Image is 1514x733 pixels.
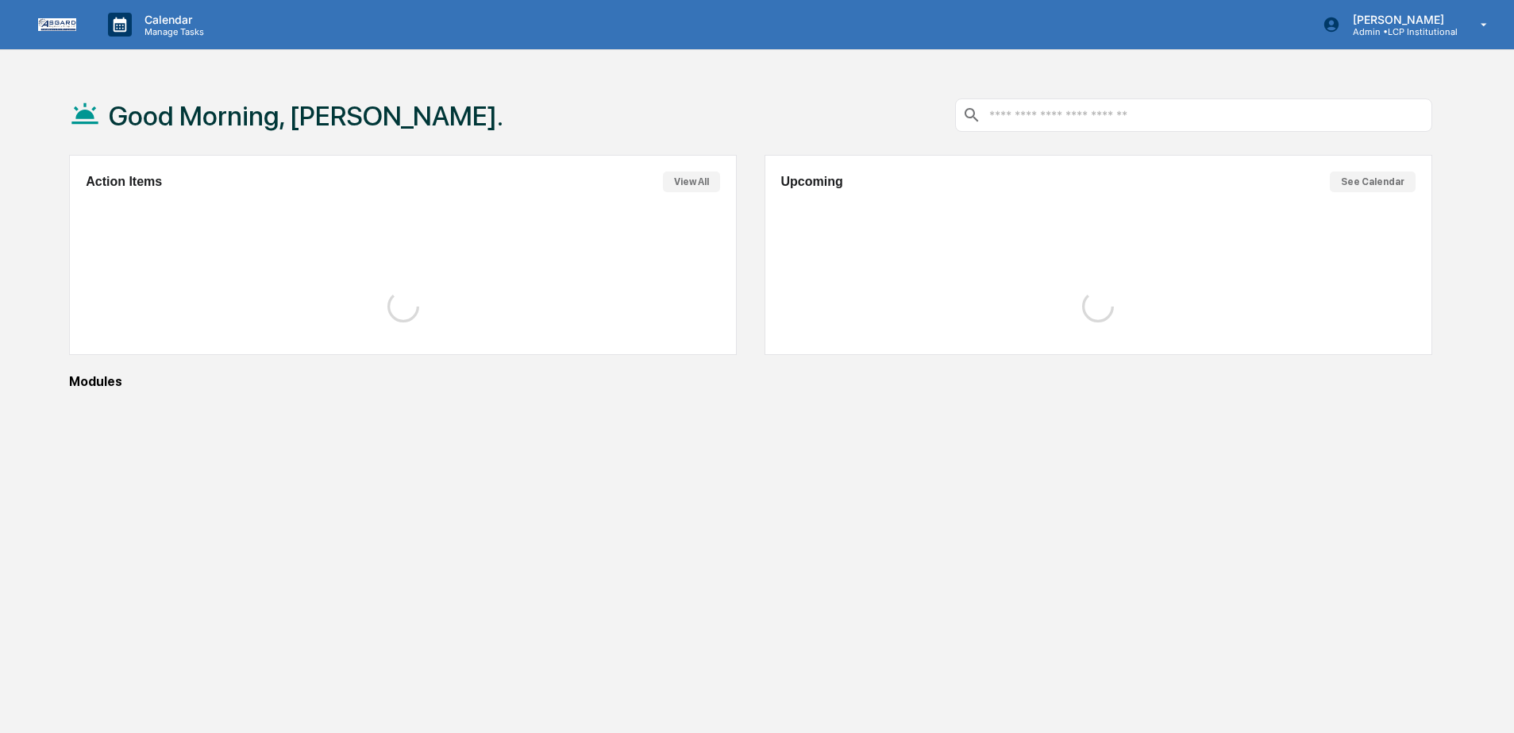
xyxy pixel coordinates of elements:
[109,100,503,132] h1: Good Morning, [PERSON_NAME].
[132,26,212,37] p: Manage Tasks
[38,18,76,30] img: logo
[69,374,1431,389] div: Modules
[1340,13,1458,26] p: [PERSON_NAME]
[86,175,162,189] h2: Action Items
[781,175,843,189] h2: Upcoming
[1340,26,1458,37] p: Admin • LCP Institutional
[132,13,212,26] p: Calendar
[663,172,720,192] button: View All
[1330,172,1416,192] button: See Calendar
